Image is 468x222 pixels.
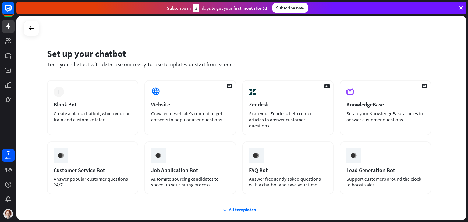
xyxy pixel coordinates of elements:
div: Create a blank chatbot, which you can train and customize later. [54,110,132,123]
span: AI [324,84,330,88]
div: Subscribe in days to get your first month for $1 [167,4,268,12]
div: Answer popular customer questions 24/7. [54,176,132,188]
div: Automate sourcing candidates to speed up your hiring process. [151,176,229,188]
div: Support customers around the clock to boost sales. [346,176,424,188]
div: Answer frequently asked questions with a chatbot and save your time. [249,176,327,188]
div: Set up your chatbot [47,48,431,59]
div: Customer Service Bot [54,167,132,174]
div: Subscribe now [272,3,308,13]
div: Website [151,101,229,108]
span: AI [227,84,232,88]
div: Zendesk [249,101,327,108]
div: Lead Generation Bot [346,167,424,174]
span: AI [422,84,427,88]
div: Scrap your KnowledgeBase articles to answer customer questions. [346,110,424,123]
div: FAQ Bot [249,167,327,174]
img: ceee058c6cabd4f577f8.gif [55,150,67,161]
div: All templates [47,206,431,213]
div: Train your chatbot with data, use our ready-to-use templates or start from scratch. [47,61,431,68]
img: ceee058c6cabd4f577f8.gif [250,150,262,161]
div: 7 [7,151,10,156]
div: KnowledgeBase [346,101,424,108]
div: Crawl your website’s content to get answers to popular user questions. [151,110,229,123]
img: ceee058c6cabd4f577f8.gif [153,150,164,161]
div: Blank Bot [54,101,132,108]
a: 7 days [2,149,15,162]
i: plus [57,90,61,94]
div: Scan your Zendesk help center articles to answer customer questions. [249,110,327,129]
img: ceee058c6cabd4f577f8.gif [348,150,360,161]
div: 3 [193,4,199,12]
div: days [5,156,11,160]
div: Job Application Bot [151,167,229,174]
